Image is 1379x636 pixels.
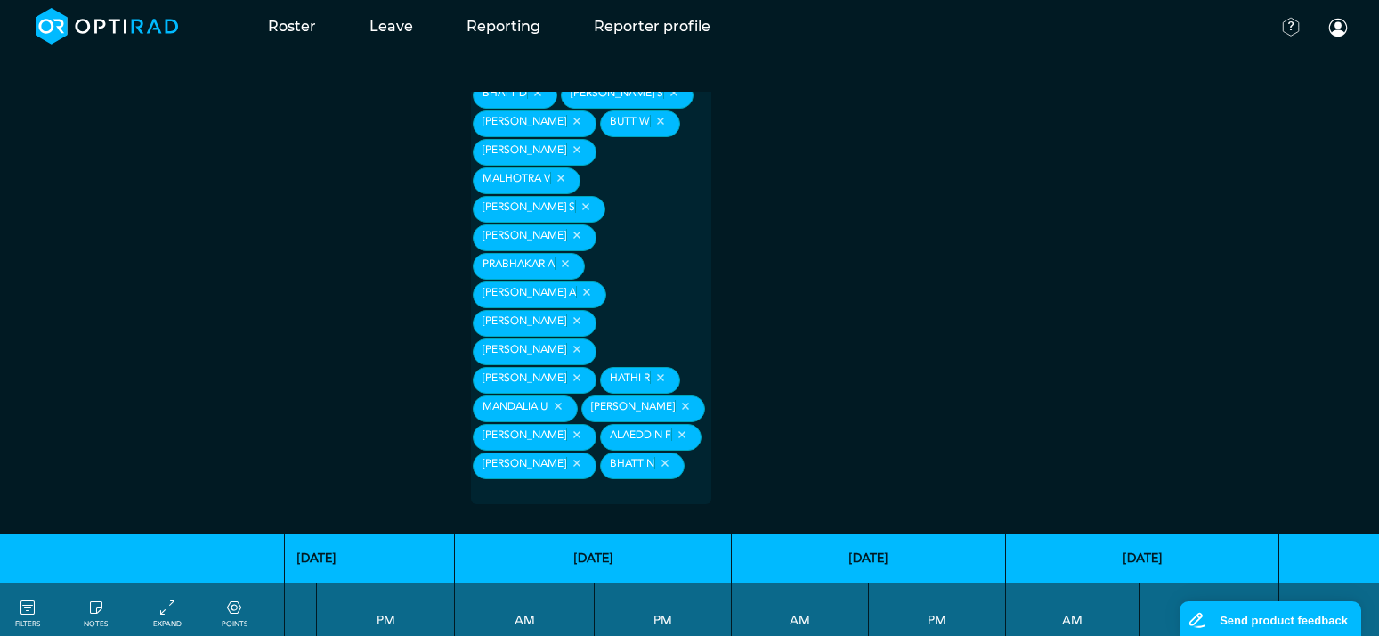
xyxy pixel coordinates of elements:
[15,598,40,630] a: FILTERS
[473,367,596,394] div: [PERSON_NAME]
[732,534,1006,583] th: [DATE]
[473,82,557,109] div: Bhatt D
[473,110,596,137] div: [PERSON_NAME]
[576,286,596,298] button: Remove item: '22d942e1-5532-4c6b-a077-ec823b931eea'
[654,457,675,469] button: Remove item: '9ac09f56-50ce-48e2-a740-df9d9bdbd408'
[600,367,680,394] div: Hathi R
[566,428,587,441] button: Remove item: '066fdb4f-eb9d-4249-b3e9-c484ce7ef786'
[84,598,108,630] a: show/hide notes
[566,143,587,156] button: Remove item: '28030ff7-5f13-4d65-9ccb-3d6d53ed69a8'
[566,314,587,327] button: Remove item: '5fe949f2-88fd-4f76-b763-8dde622cc2f9'
[561,82,694,109] div: [PERSON_NAME] S
[473,224,596,251] div: [PERSON_NAME]
[566,457,587,469] button: Remove item: '2c16395a-e9d8-4036-904b-895a9dfd2227'
[600,110,680,137] div: Butt W
[473,253,585,280] div: Prabhakar A
[153,598,182,630] a: collapse/expand entries
[1006,534,1279,583] th: [DATE]
[473,310,596,337] div: [PERSON_NAME]
[650,371,670,384] button: Remove item: 'a1b9884c-c160-4730-be65-05146fc6dbbe'
[455,534,732,583] th: [DATE]
[473,167,580,194] div: Malhotra V
[566,115,587,127] button: Remove item: 'b42ad489-9210-4e0b-8d16-e309d1c5fb59'
[527,86,548,99] button: Remove item: '2f8d3d91-4af9-427a-aada-6697b850055b'
[473,338,596,365] div: [PERSON_NAME]
[222,598,247,630] a: collapse/expand expected points
[473,395,578,422] div: Mandalia U
[473,424,596,451] div: [PERSON_NAME]
[650,115,670,127] button: Remove item: '96166b79-8b3c-4947-b51e-dcfb4f7252f3'
[566,343,587,355] button: Remove item: 'bfc55936-c7cd-47fb-bd4b-83eef308e945'
[566,229,587,241] button: Remove item: 'cc505f2b-0779-45fc-8f39-894c7e1604ae'
[575,200,596,213] button: Remove item: '9a0dba6c-c65d-4226-9881-570ca62a39f1'
[671,428,692,441] button: Remove item: '2cc77323-628d-44fa-a01e-e8bf78dd4213'
[600,453,685,479] div: Bhatt N
[473,196,605,223] div: [PERSON_NAME] S
[36,8,179,45] img: brand-opti-rad-logos-blue-and-white-d2f68631ba2948856bd03f2d395fb146ddc8fb01b4b6e9315ea85fa773367...
[548,400,568,412] button: Remove item: '8e8d2468-b853-4131-9b2a-9e6fd6fcce88'
[555,257,575,270] button: Remove item: '71d1480b-0d51-48cd-a5f2-0ee9c2590c4e'
[675,400,695,412] button: Remove item: '8f41e011-5fc9-4a30-8217-3235d38b0ff4'
[473,281,606,308] div: [PERSON_NAME] A
[179,534,455,583] th: [DATE]
[581,395,705,422] div: [PERSON_NAME]
[473,139,596,166] div: [PERSON_NAME]
[473,482,562,498] input: null
[566,371,587,384] button: Remove item: '32f13c3e-eb3a-4f7c-b360-938608f86e79'
[600,424,702,451] div: Alaeddin F
[473,453,596,479] div: [PERSON_NAME]
[550,172,571,184] button: Remove item: 'b3d99492-b6b9-477f-8664-c280526a0017'
[663,86,684,99] button: Remove item: 'f26b48e5-673f-4eb2-b944-c6f5c4834f08'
